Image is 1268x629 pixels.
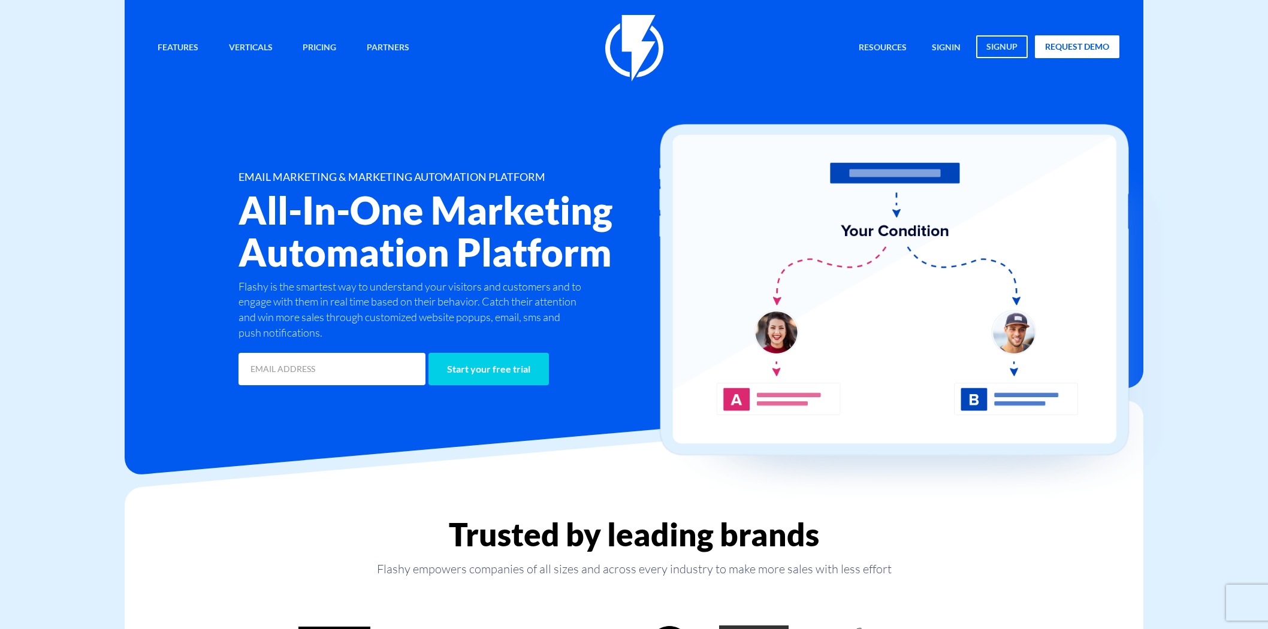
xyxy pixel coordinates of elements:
a: Pricing [294,35,345,61]
a: Partners [358,35,418,61]
a: Features [149,35,207,61]
input: EMAIL ADDRESS [238,353,425,385]
a: request demo [1035,35,1119,58]
a: Resources [850,35,916,61]
input: Start your free trial [428,353,549,385]
h1: EMAIL MARKETING & MARKETING AUTOMATION PLATFORM [238,171,706,183]
a: Verticals [220,35,282,61]
a: signin [923,35,970,61]
p: Flashy is the smartest way to understand your visitors and customers and to engage with them in r... [238,279,585,341]
h2: Trusted by leading brands [125,517,1143,552]
p: Flashy empowers companies of all sizes and across every industry to make more sales with less effort [125,561,1143,577]
h2: All-In-One Marketing Automation Platform [238,189,706,273]
a: signup [976,35,1028,58]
